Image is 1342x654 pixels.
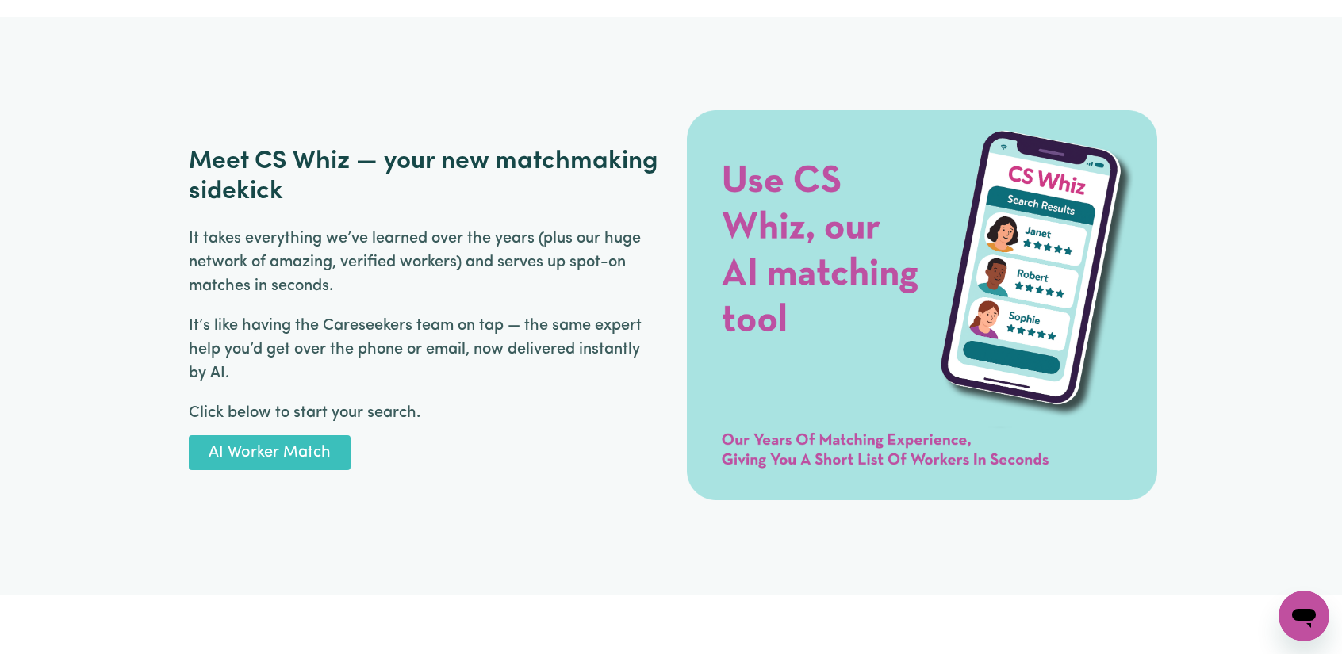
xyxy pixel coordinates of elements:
p: Click below to start your search. [189,401,659,425]
h2: Meet CS Whiz — your new matchmaking sidekick [189,147,659,208]
iframe: Button to launch messaging window [1279,591,1329,641]
p: It takes everything we’ve learned over the years (plus our huge network of amazing, verified work... [189,227,659,298]
img: CS Community [687,54,1157,556]
p: It’s like having the Careseekers team on tap — the same expert help you’d get over the phone or e... [189,314,659,385]
a: AI Worker Match [189,435,351,470]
